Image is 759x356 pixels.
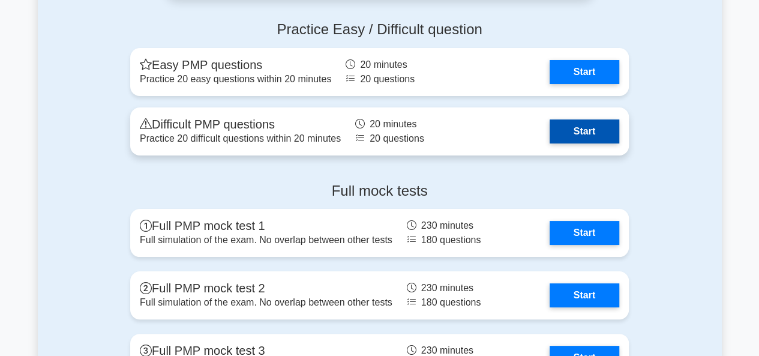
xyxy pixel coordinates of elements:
a: Start [550,119,619,143]
h4: Practice Easy / Difficult question [130,21,629,38]
h4: Full mock tests [130,183,629,200]
a: Start [550,283,619,307]
a: Start [550,60,619,84]
a: Start [550,221,619,245]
